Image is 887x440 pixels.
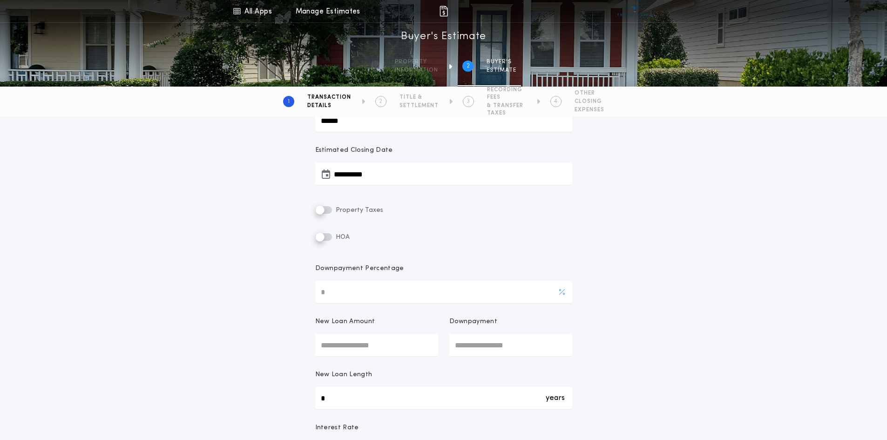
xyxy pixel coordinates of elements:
[467,62,470,70] h2: 2
[315,264,404,273] p: Downpayment Percentage
[334,207,383,214] span: Property Taxes
[575,89,604,97] span: OTHER
[575,98,604,105] span: CLOSING
[487,86,526,101] span: RECORDING FEES
[546,387,565,409] div: years
[379,98,382,105] h2: 2
[449,317,498,326] p: Downpayment
[315,109,572,132] input: [PERSON_NAME] Money
[315,423,359,433] p: Interest Rate
[315,146,572,155] p: Estimated Closing Date
[487,58,516,66] span: BUYER'S
[438,6,449,17] img: img
[575,106,604,114] span: EXPENSES
[315,334,438,356] input: New Loan Amount
[487,102,526,117] span: & TRANSFER TAXES
[395,67,438,74] span: information
[334,234,350,241] span: HOA
[487,67,516,74] span: ESTIMATE
[554,98,557,105] h2: 4
[395,58,438,66] span: Property
[315,281,572,303] input: Downpayment Percentage
[288,98,290,105] h2: 1
[401,29,486,44] h1: Buyer's Estimate
[399,102,439,109] span: SETTLEMENT
[449,334,572,356] input: Downpayment
[315,370,372,379] p: New Loan Length
[307,102,351,109] span: DETAILS
[307,94,351,101] span: TRANSACTION
[399,94,439,101] span: TITLE &
[617,7,652,16] img: vs-icon
[315,317,375,326] p: New Loan Amount
[467,98,470,105] h2: 3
